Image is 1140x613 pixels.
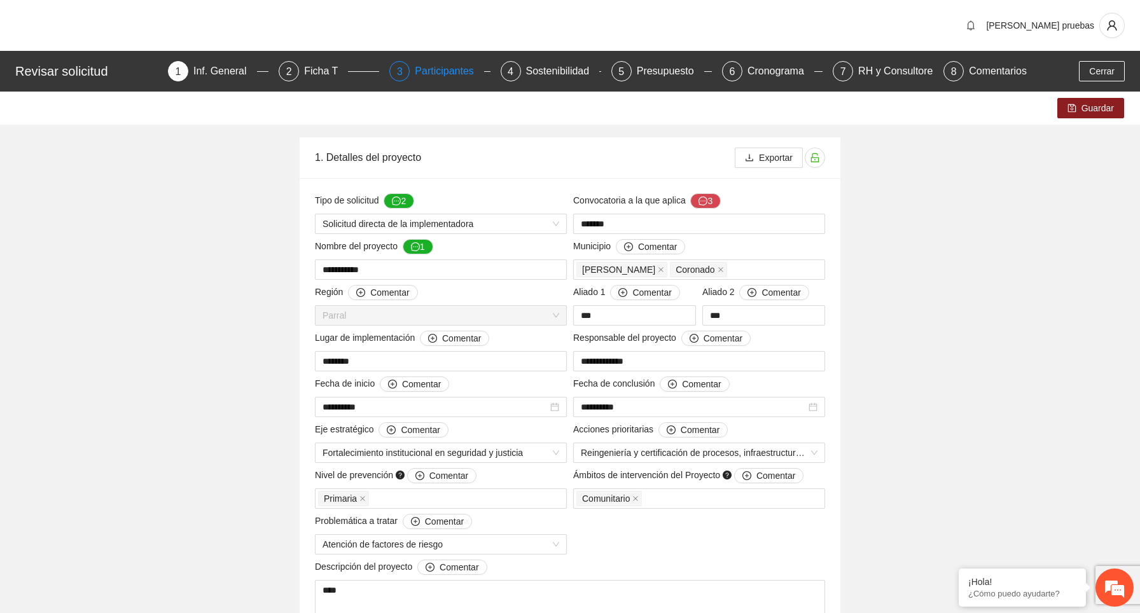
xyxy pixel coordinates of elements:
button: Nivel de prevención question-circle [407,468,476,483]
span: plus-circle [426,563,434,573]
span: [PERSON_NAME] [582,263,655,277]
div: 3Participantes [389,61,490,81]
button: Aliado 2 [739,285,809,300]
button: bell [961,15,981,36]
span: Cerrar [1089,64,1115,78]
textarea: Escriba su mensaje y pulse “Intro” [6,347,242,392]
span: Comentar [756,469,795,483]
div: Revisar solicitud [15,61,160,81]
span: question-circle [396,471,405,479]
button: user [1099,13,1125,38]
button: Cerrar [1079,61,1125,81]
span: save [1067,104,1076,114]
span: Comentar [682,377,721,391]
span: Reingeniería y certificación de procesos, infraestructura y modernización tecnológica en segurida... [581,443,817,462]
button: Tipo de solicitud [384,193,414,209]
button: unlock [805,148,825,168]
div: Sostenibilidad [526,61,600,81]
span: plus-circle [618,288,627,298]
span: message [699,196,707,207]
span: Comunitario [576,491,642,506]
span: 4 [508,66,513,77]
span: plus-circle [415,471,424,481]
span: Exportar [759,151,793,165]
span: Comentar [425,514,464,528]
span: Parral [323,306,559,325]
span: Coronado [676,263,715,277]
span: Responsable del proyecto [573,331,751,346]
span: close [718,266,724,273]
div: Cronograma [747,61,814,81]
span: 7 [840,66,846,77]
div: 8Comentarios [943,61,1027,81]
span: Comentar [704,331,742,345]
div: 7RH y Consultores [833,61,933,81]
div: Comentarios [969,61,1027,81]
span: plus-circle [411,517,420,527]
span: Convocatoria a la que aplica [573,193,721,209]
div: 4Sostenibilidad [501,61,601,81]
span: Nivel de prevención [315,468,476,483]
div: RH y Consultores [858,61,948,81]
span: Región [315,285,418,300]
span: Guardar [1081,101,1114,115]
button: Fecha de inicio [380,376,449,392]
span: unlock [805,153,824,163]
div: 5Presupuesto [611,61,712,81]
button: Responsable del proyecto [681,331,751,346]
span: Nombre del proyecto [315,239,433,254]
div: Chatee con nosotros ahora [66,65,214,81]
button: Municipio [616,239,685,254]
div: 6Cronograma [722,61,823,81]
span: plus-circle [624,242,633,252]
span: plus-circle [356,288,365,298]
span: 3 [397,66,403,77]
span: download [745,153,754,163]
span: Primaria [324,492,357,506]
span: Comentar [370,286,409,300]
span: plus-circle [428,334,437,344]
div: Presupuesto [637,61,704,81]
span: close [632,495,639,502]
div: Minimizar ventana de chat en vivo [209,6,239,37]
button: Ámbitos de intervención del Proyecto question-circle [734,468,803,483]
span: Estamos en línea. [74,170,176,298]
button: Lugar de implementación [420,331,489,346]
button: Acciones prioritarias [658,422,728,437]
span: bell [961,20,980,31]
span: plus-circle [667,425,676,436]
button: Región [348,285,417,300]
span: 6 [729,66,735,77]
span: Comentar [402,377,441,391]
span: Atención de factores de riesgo [323,535,559,554]
button: Eje estratégico [379,422,448,437]
span: [PERSON_NAME] pruebas [986,20,1094,31]
span: Ámbitos de intervención del Proyecto [573,468,803,483]
div: Participantes [415,61,484,81]
span: Municipio [573,239,685,254]
span: Fecha de inicio [315,376,449,392]
span: Comentar [442,331,481,345]
span: Fortalecimiento institucional en seguridad y justicia [323,443,559,462]
button: Descripción del proyecto [417,560,487,575]
div: 1Inf. General [168,61,268,81]
span: Aliado 1 [573,285,680,300]
span: close [359,495,366,502]
span: Primaria [318,491,369,506]
button: Nombre del proyecto [403,239,433,254]
span: message [411,242,420,252]
div: Inf. General [193,61,257,81]
span: Eje estratégico [315,422,448,437]
button: saveGuardar [1057,98,1124,118]
span: plus-circle [387,425,396,436]
p: ¿Cómo puedo ayudarte? [968,589,1076,598]
span: plus-circle [668,380,677,390]
span: Fecha de conclusión [573,376,730,392]
button: Problemática a tratar [403,514,472,529]
span: plus-circle [690,334,699,344]
span: user [1100,20,1124,31]
span: 5 [618,66,624,77]
span: Comentar [761,286,800,300]
span: Aliado 2 [702,285,809,300]
span: Comentar [401,423,440,437]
